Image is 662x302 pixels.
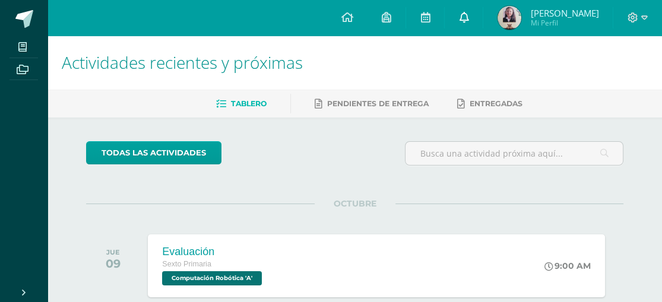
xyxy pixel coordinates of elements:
img: c0a4bb422ec4bcf880931afb2938c18c.png [498,6,521,30]
span: OCTUBRE [315,198,395,209]
a: Pendientes de entrega [315,94,429,113]
div: 9:00 AM [544,260,591,271]
span: Pendientes de entrega [327,99,429,108]
span: Entregadas [470,99,522,108]
a: todas las Actividades [86,141,221,164]
span: [PERSON_NAME] [530,7,598,19]
a: Entregadas [457,94,522,113]
div: Evaluación [162,246,265,258]
div: 09 [106,256,121,271]
span: Sexto Primaria [162,260,211,268]
span: Tablero [231,99,267,108]
span: Computación Robótica 'A' [162,271,262,285]
input: Busca una actividad próxima aquí... [406,142,623,165]
div: JUE [106,248,121,256]
span: Actividades recientes y próximas [62,51,303,74]
a: Tablero [216,94,267,113]
span: Mi Perfil [530,18,598,28]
